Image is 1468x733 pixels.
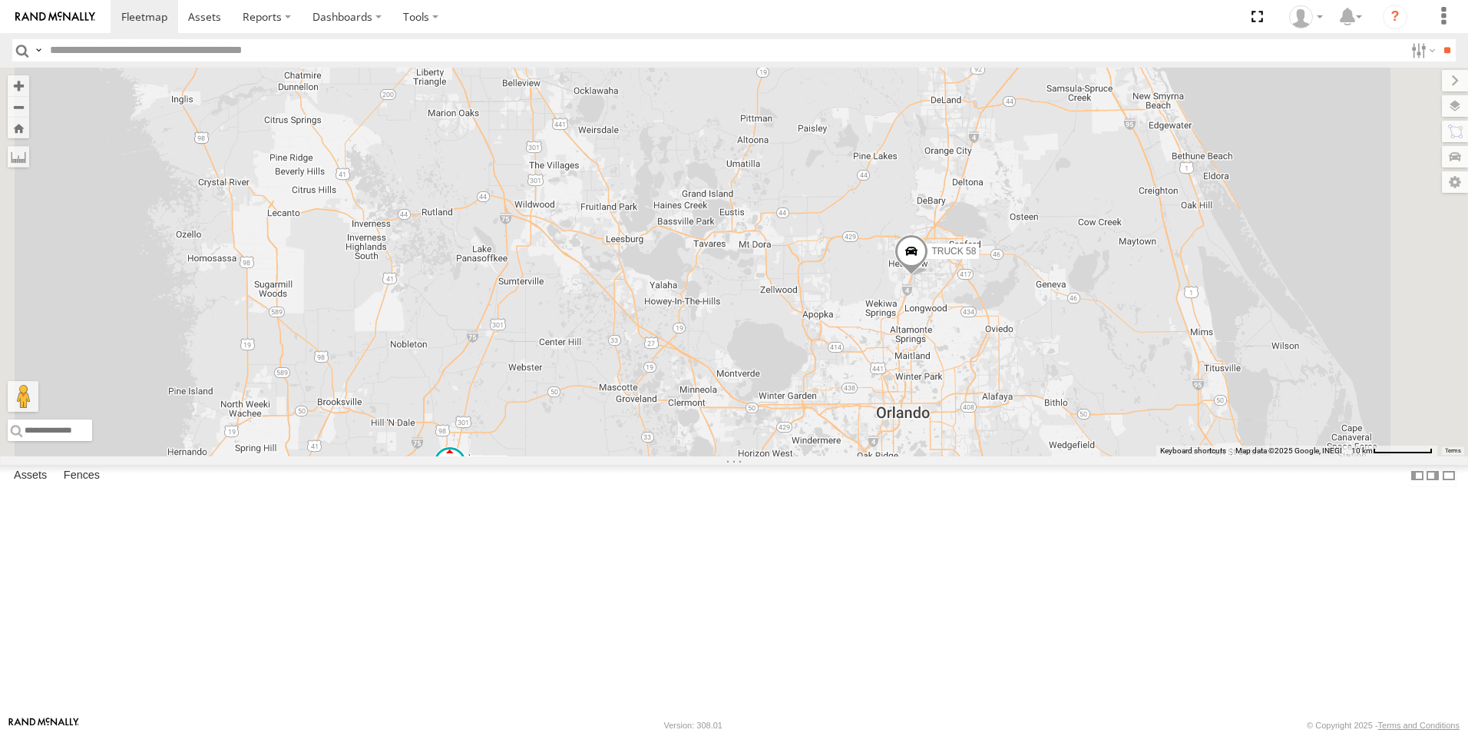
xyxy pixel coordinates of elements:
a: Visit our Website [8,718,79,733]
a: Terms (opens in new tab) [1445,448,1461,454]
span: Map data ©2025 Google, INEGI [1235,446,1342,455]
span: TRUCK 58 [931,246,976,257]
label: Hide Summary Table [1441,465,1456,487]
div: © Copyright 2025 - [1307,721,1460,730]
label: Fences [56,465,107,486]
label: Dock Summary Table to the Right [1425,465,1440,487]
a: Terms and Conditions [1378,721,1460,730]
div: Thomas Crowe [1284,5,1328,28]
label: Dock Summary Table to the Left [1410,465,1425,487]
label: Assets [6,465,55,486]
button: Zoom Home [8,118,29,138]
button: Drag Pegman onto the map to open Street View [8,381,38,412]
label: Search Filter Options [1405,39,1438,61]
button: Map Scale: 10 km per 74 pixels [1347,446,1437,456]
i: ? [1383,5,1407,29]
button: Zoom out [8,96,29,118]
img: rand-logo.svg [15,12,95,22]
button: Zoom in [8,75,29,96]
div: Version: 308.01 [664,721,722,730]
label: Search Query [32,39,45,61]
label: Map Settings [1442,171,1468,193]
button: Keyboard shortcuts [1160,446,1226,456]
span: 10 km [1351,446,1373,455]
label: Measure [8,146,29,167]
